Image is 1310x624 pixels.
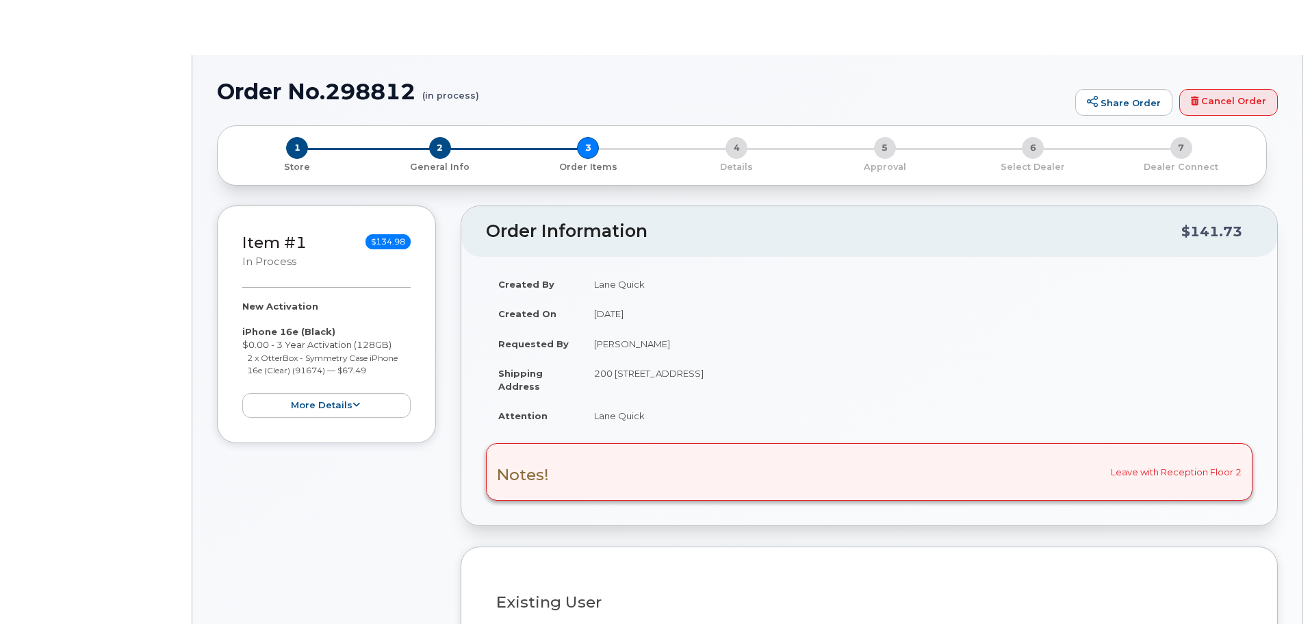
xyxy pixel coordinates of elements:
[286,137,308,159] span: 1
[429,137,451,159] span: 2
[217,79,1068,103] h1: Order No.298812
[486,222,1181,241] h2: Order Information
[497,466,549,484] h3: Notes!
[242,393,411,419] button: more details
[582,329,1253,359] td: [PERSON_NAME]
[582,401,1253,431] td: Lane Quick
[422,79,479,101] small: (in process)
[365,234,411,249] span: $134.98
[242,300,411,418] div: $0.00 - 3 Year Activation (128GB)
[234,161,361,173] p: Store
[498,338,569,349] strong: Requested By
[372,161,509,173] p: General Info
[247,353,398,376] small: 2 x OtterBox - Symmetry Case iPhone 16e (Clear) (91674) — $67.49
[1075,89,1172,116] a: Share Order
[242,233,307,252] a: Item #1
[242,326,335,337] strong: iPhone 16e (Black)
[496,594,1242,611] h3: Existing User
[486,443,1253,501] div: Leave with Reception Floor 2
[582,269,1253,299] td: Lane Quick
[498,279,554,290] strong: Created By
[582,358,1253,401] td: 200 [STREET_ADDRESS]
[242,301,318,312] strong: New Activation
[498,410,548,421] strong: Attention
[582,299,1253,329] td: [DATE]
[498,368,543,392] strong: Shipping Address
[1181,219,1242,245] div: $141.73
[498,308,556,319] strong: Created On
[1179,89,1278,116] a: Cancel Order
[229,159,366,173] a: 1 Store
[366,159,515,173] a: 2 General Info
[242,255,296,268] small: in process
